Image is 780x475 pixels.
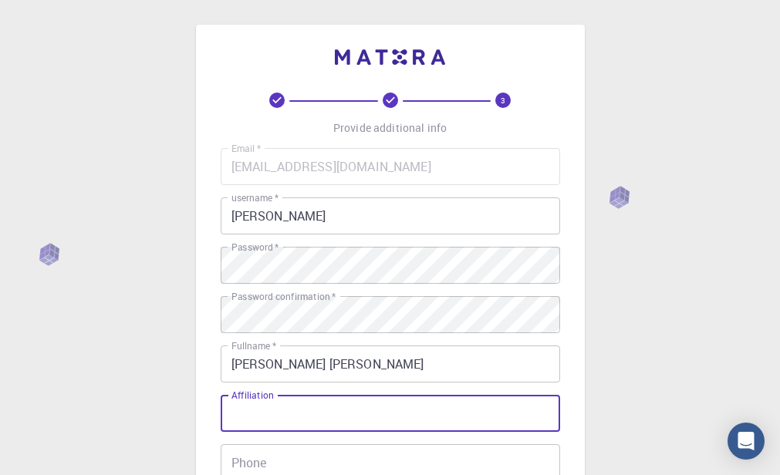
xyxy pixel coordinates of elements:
label: Password [231,241,279,254]
label: username [231,191,279,204]
label: Email [231,142,261,155]
p: Provide additional info [333,120,447,136]
label: Affiliation [231,389,273,402]
text: 3 [501,95,505,106]
label: Password confirmation [231,290,336,303]
label: Fullname [231,339,276,352]
div: Open Intercom Messenger [728,423,765,460]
